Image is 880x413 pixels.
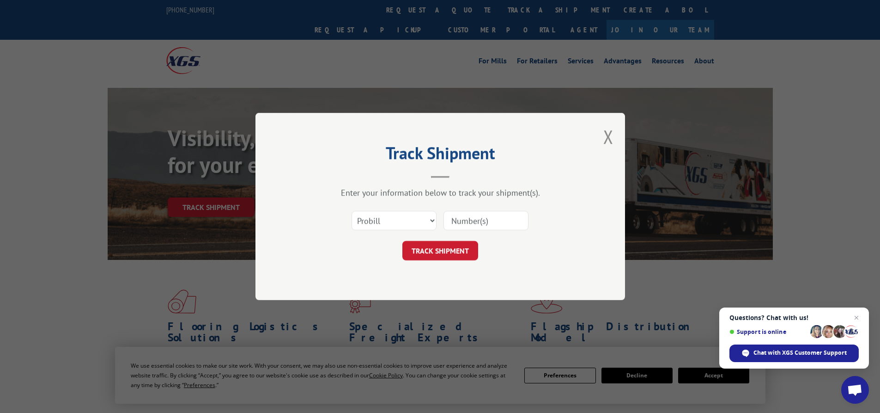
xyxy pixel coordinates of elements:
[753,349,847,357] span: Chat with XGS Customer Support
[443,211,528,230] input: Number(s)
[841,376,869,404] div: Open chat
[729,328,807,335] span: Support is online
[729,314,859,321] span: Questions? Chat with us!
[302,147,579,164] h2: Track Shipment
[302,187,579,198] div: Enter your information below to track your shipment(s).
[851,312,862,323] span: Close chat
[603,124,613,149] button: Close modal
[402,241,478,260] button: TRACK SHIPMENT
[729,345,859,362] div: Chat with XGS Customer Support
